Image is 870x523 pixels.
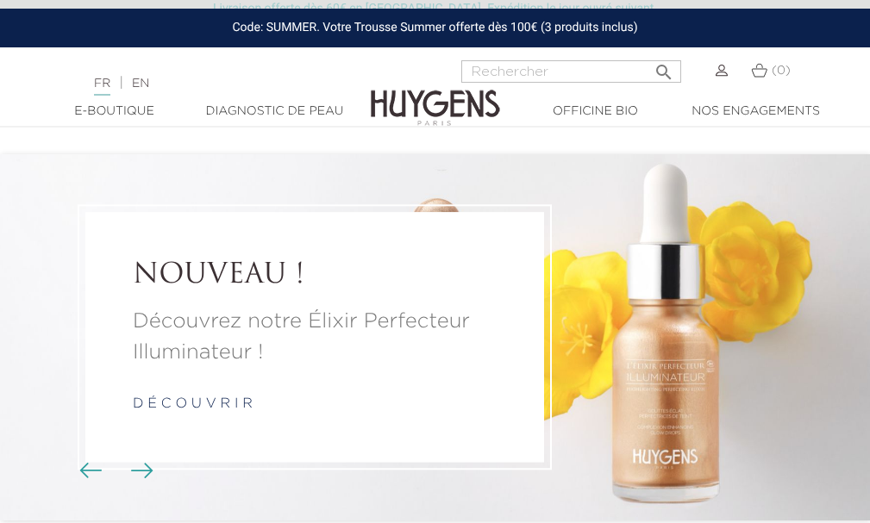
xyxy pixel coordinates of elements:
a: E-Boutique [34,103,195,121]
input: Rechercher [461,60,681,83]
a: d é c o u v r i r [133,397,253,411]
a: Nos engagements [676,103,836,121]
a: FR [94,78,110,96]
a: NOUVEAU ! [133,260,497,293]
span: (0) [772,65,791,77]
div: | [85,73,349,94]
i:  [654,57,674,78]
a: Officine Bio [516,103,676,121]
div: Boutons du carrousel [86,458,142,483]
a: Découvrez notre Élixir Perfecteur Illuminateur ! [133,306,497,368]
img: Huygens [371,62,500,128]
button:  [648,55,679,78]
a: Diagnostic de peau [195,103,355,121]
a: EN [132,78,149,90]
